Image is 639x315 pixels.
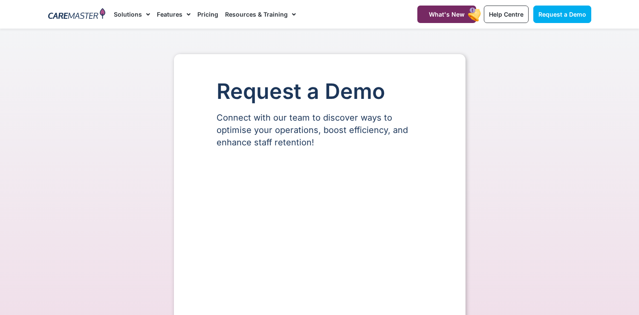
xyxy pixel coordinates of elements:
a: What's New [417,6,476,23]
span: Request a Demo [538,11,586,18]
img: CareMaster Logo [48,8,106,21]
span: Help Centre [489,11,523,18]
p: Connect with our team to discover ways to optimise your operations, boost efficiency, and enhance... [217,112,423,149]
a: Request a Demo [533,6,591,23]
span: What's New [429,11,465,18]
a: Help Centre [484,6,529,23]
h1: Request a Demo [217,80,423,103]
